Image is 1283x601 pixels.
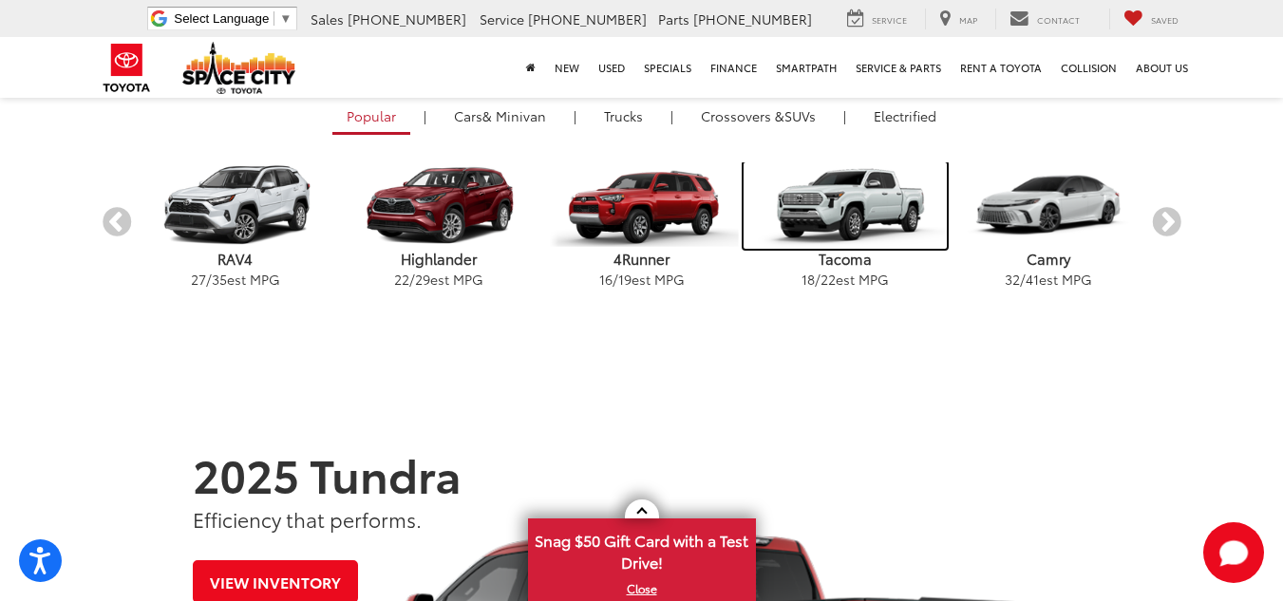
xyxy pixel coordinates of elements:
[1026,270,1039,289] span: 41
[174,11,292,26] a: Select Language​
[589,37,634,98] a: Used
[951,37,1051,98] a: Rent a Toyota
[1037,13,1080,26] span: Contact
[1203,522,1264,583] button: Toggle Chat Window
[959,13,977,26] span: Map
[337,270,540,289] p: / est MPG
[634,37,701,98] a: Specials
[191,270,206,289] span: 27
[174,11,269,26] span: Select Language
[134,270,337,289] p: / est MPG
[1109,9,1193,29] a: My Saved Vehicles
[1151,13,1179,26] span: Saved
[995,9,1094,29] a: Contact
[766,37,846,98] a: SmartPath
[528,9,647,28] span: [PHONE_NUMBER]
[530,520,754,578] span: Snag $50 Gift Card with a Test Drive!
[517,37,545,98] a: Home
[701,106,784,125] span: Crossovers &
[415,270,430,289] span: 29
[859,100,951,132] a: Electrified
[342,165,535,248] img: Toyota Highlander
[666,106,678,125] li: |
[545,37,589,98] a: New
[480,9,524,28] span: Service
[1203,522,1264,583] svg: Start Chat
[947,270,1150,289] p: / est MPG
[394,270,409,289] span: 22
[821,270,836,289] span: 22
[134,249,337,269] p: RAV4
[440,100,560,132] a: Cars
[101,148,1183,298] aside: carousel
[212,270,227,289] span: 35
[274,11,274,26] span: ​
[569,106,581,125] li: |
[419,106,431,125] li: |
[693,9,812,28] span: [PHONE_NUMBER]
[311,9,344,28] span: Sales
[540,270,744,289] p: / est MPG
[802,270,815,289] span: 18
[182,42,296,94] img: Space City Toyota
[872,13,907,26] span: Service
[599,270,613,289] span: 16
[337,249,540,269] p: Highlander
[687,100,830,132] a: SUVs
[1150,207,1183,240] button: Next
[348,9,466,28] span: [PHONE_NUMBER]
[744,249,947,269] p: Tacoma
[744,270,947,289] p: / est MPG
[193,441,462,505] strong: 2025 Tundra
[540,249,744,269] p: 4Runner
[658,9,689,28] span: Parts
[744,162,947,249] img: Toyota Tacoma
[332,100,410,135] a: Popular
[482,106,546,125] span: & Minivan
[1051,37,1126,98] a: Collision
[839,106,851,125] li: |
[846,37,951,98] a: Service & Parts
[701,37,766,98] a: Finance
[952,165,1144,247] img: Toyota Camry
[101,207,134,240] button: Previous
[947,249,1150,269] p: Camry
[545,165,738,247] img: Toyota 4Runner
[833,9,921,29] a: Service
[91,37,162,99] img: Toyota
[1005,270,1020,289] span: 32
[193,505,1090,533] p: Efficiency that performs.
[139,165,331,248] img: Toyota RAV4
[618,270,632,289] span: 19
[279,11,292,26] span: ▼
[1126,37,1198,98] a: About Us
[590,100,657,132] a: Trucks
[925,9,991,29] a: Map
